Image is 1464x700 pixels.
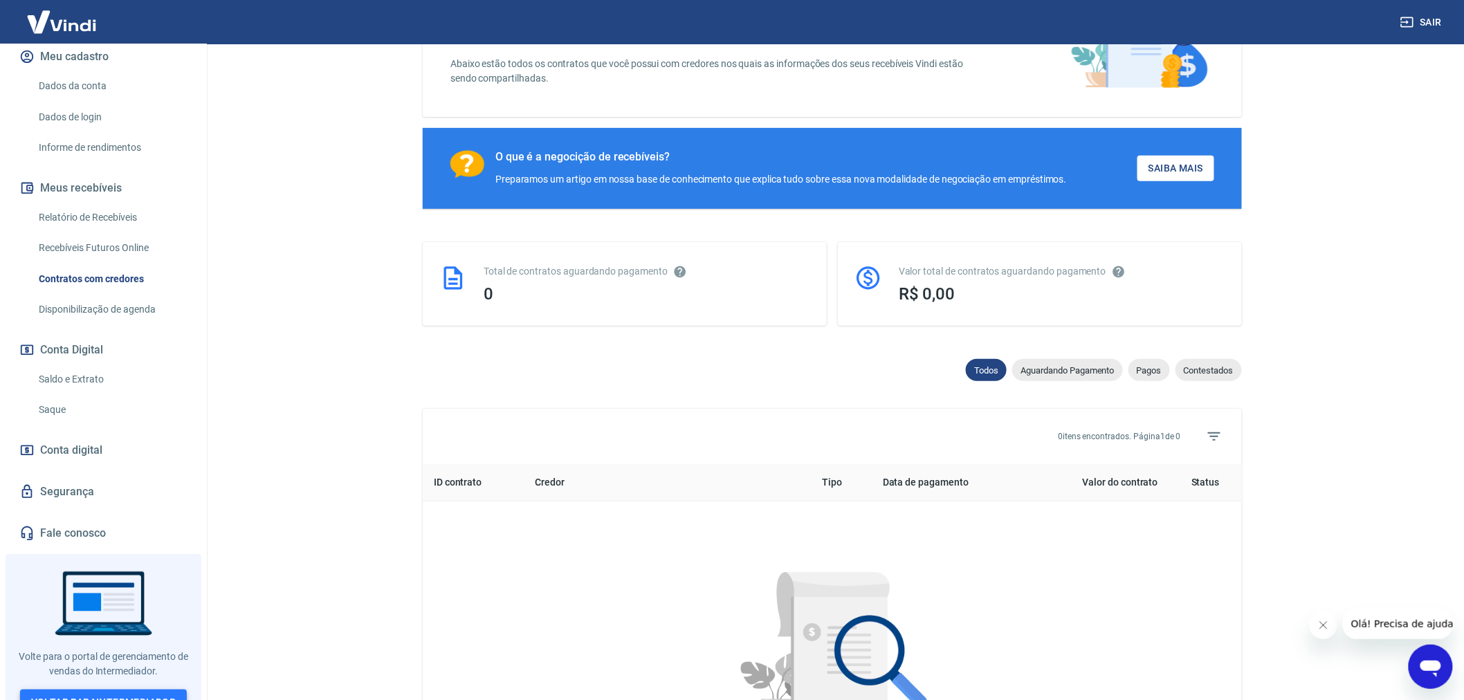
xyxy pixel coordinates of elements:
iframe: Mensagem da empresa [1343,609,1453,639]
div: Aguardando Pagamento [1012,359,1123,381]
th: Tipo [811,464,872,501]
iframe: Botão para abrir a janela de mensagens [1409,645,1453,689]
div: O que é a negocição de recebíveis? [495,150,1067,164]
th: Data de pagamento [872,464,1028,501]
div: 0 [484,284,810,304]
p: Abaixo estão todos os contratos que você possui com credores nos quais as informações dos seus re... [450,57,985,86]
a: Conta digital [17,435,190,466]
a: Recebíveis Futuros Online [33,234,190,262]
button: Meus recebíveis [17,173,190,203]
svg: O valor comprometido não se refere a pagamentos pendentes na Vindi e sim como garantia a outras i... [1112,265,1126,279]
button: Sair [1398,10,1447,35]
span: Aguardando Pagamento [1012,365,1123,376]
span: R$ 0,00 [899,284,955,304]
a: Fale conosco [17,518,190,549]
button: Conta Digital [17,335,190,365]
a: Dados da conta [33,72,190,100]
th: ID contrato [423,464,524,501]
span: Todos [966,365,1007,376]
a: Disponibilização de agenda [33,295,190,324]
div: Pagos [1128,359,1170,381]
a: Saldo e Extrato [33,365,190,394]
button: Meu cadastro [17,42,190,72]
div: Contestados [1175,359,1242,381]
img: Ícone com um ponto de interrogação. [450,150,484,178]
th: Credor [524,464,811,501]
div: Preparamos um artigo em nossa base de conhecimento que explica tudo sobre essa nova modalidade de... [495,172,1067,187]
span: Pagos [1128,365,1170,376]
span: Contestados [1175,365,1242,376]
th: Valor do contrato [1028,464,1169,501]
span: Filtros [1198,420,1231,453]
a: Relatório de Recebíveis [33,203,190,232]
a: Informe de rendimentos [33,133,190,162]
img: Vindi [17,1,107,43]
a: Segurança [17,477,190,507]
iframe: Fechar mensagem [1310,611,1337,639]
div: Valor total de contratos aguardando pagamento [899,264,1225,279]
a: Dados de login [33,103,190,131]
a: Saiba Mais [1137,156,1214,181]
span: Conta digital [40,441,102,460]
span: Olá! Precisa de ajuda? [8,10,116,21]
th: Status [1169,464,1242,501]
svg: Esses contratos não se referem à Vindi, mas sim a outras instituições. [673,265,687,279]
div: Todos [966,359,1007,381]
p: 0 itens encontrados. Página 1 de 0 [1058,430,1181,443]
a: Saque [33,396,190,424]
div: Total de contratos aguardando pagamento [484,264,810,279]
a: Contratos com credores [33,265,190,293]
